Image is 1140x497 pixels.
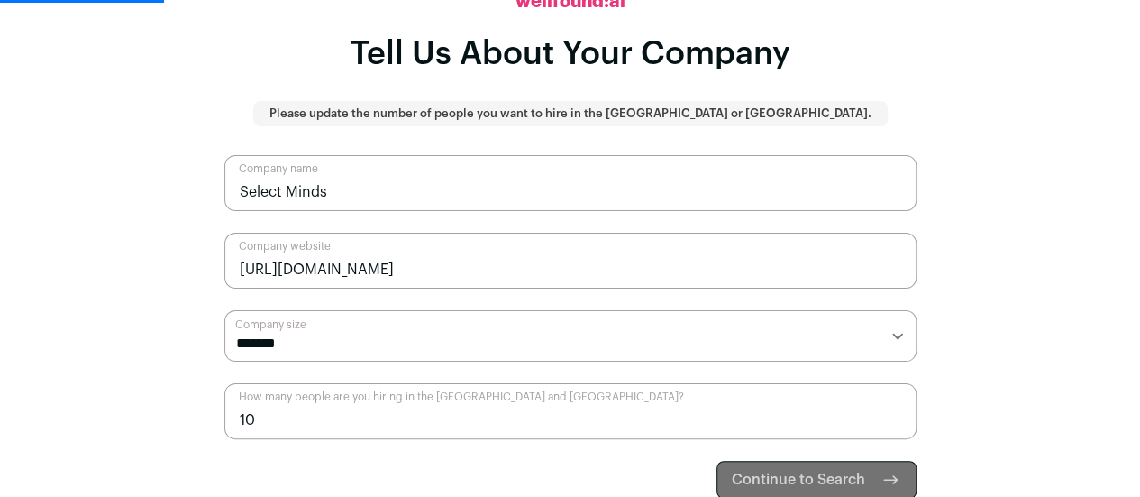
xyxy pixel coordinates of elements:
[351,36,790,72] h1: Tell Us About Your Company
[224,383,917,439] input: How many people are you hiring in the US and Canada?
[224,233,917,289] input: Company website
[224,155,917,211] input: Company name
[269,106,871,121] p: Please update the number of people you want to hire in the [GEOGRAPHIC_DATA] or [GEOGRAPHIC_DATA].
